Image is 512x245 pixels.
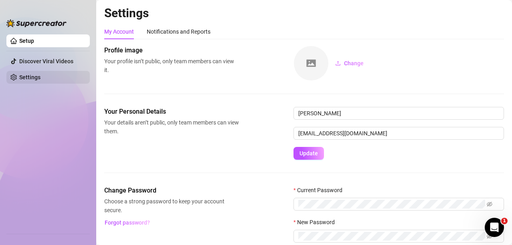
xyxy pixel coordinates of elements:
[298,200,485,209] input: Current Password
[6,19,67,27] img: logo-BBDzfeDw.svg
[293,186,348,195] label: Current Password
[104,186,239,195] span: Change Password
[104,27,134,36] div: My Account
[344,60,364,66] span: Change
[298,232,485,241] input: New Password
[104,197,239,215] span: Choose a strong password to keep your account secure.
[293,218,340,227] label: New Password
[104,57,239,74] span: Your profile isn’t public, only team members can view it.
[19,58,73,64] a: Discover Viral Videos
[300,150,318,157] span: Update
[329,57,370,70] button: Change
[104,107,239,116] span: Your Personal Details
[104,46,239,55] span: Profile image
[485,218,504,237] iframe: Intercom live chat
[293,147,324,160] button: Update
[104,6,504,21] h2: Settings
[293,107,504,120] input: Enter name
[19,38,34,44] a: Setup
[104,118,239,136] span: Your details aren’t public, only team members can view them.
[105,219,150,226] span: Forgot password?
[293,127,504,140] input: Enter new email
[147,27,210,36] div: Notifications and Reports
[294,46,328,80] img: square-placeholder.png
[335,60,341,66] span: upload
[501,218,508,224] span: 1
[19,74,40,80] a: Settings
[104,216,150,229] button: Forgot password?
[487,201,492,207] span: eye-invisible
